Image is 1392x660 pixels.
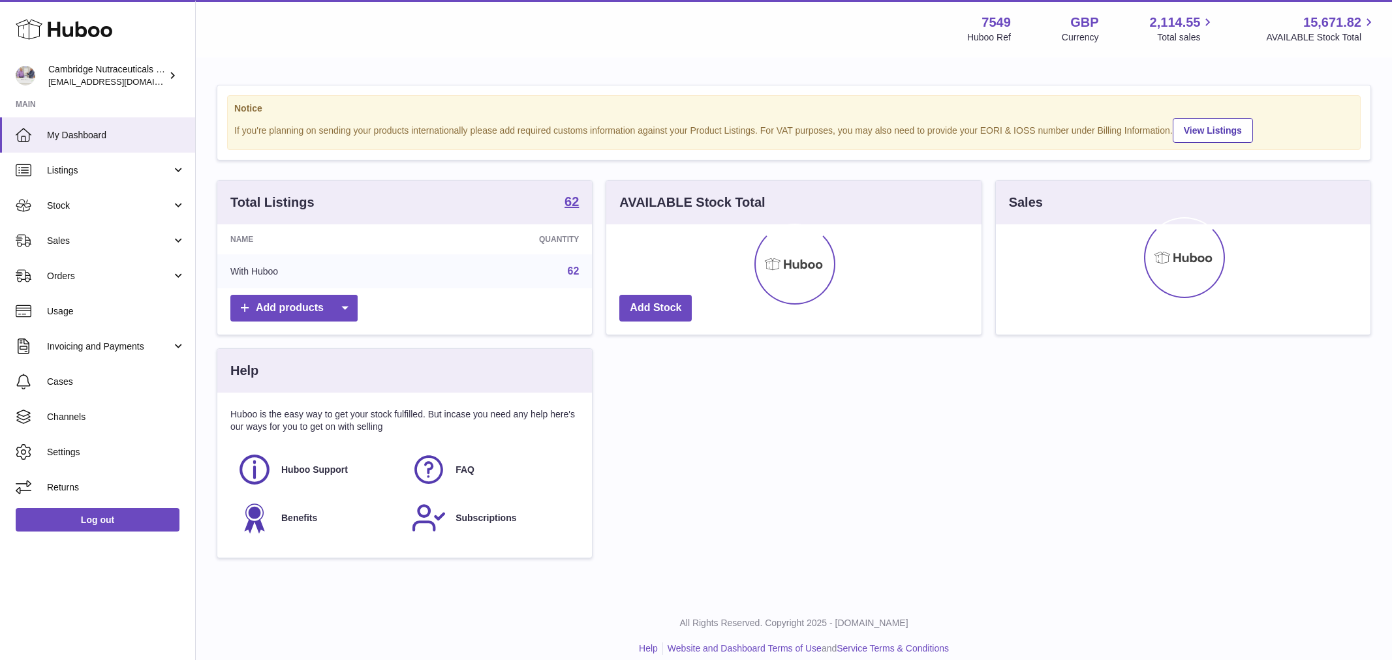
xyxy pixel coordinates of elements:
strong: Notice [234,102,1353,115]
span: Stock [47,200,172,212]
h3: Total Listings [230,194,315,211]
a: Benefits [237,500,398,535]
h3: Sales [1009,194,1043,211]
span: 2,114.55 [1150,14,1201,31]
span: Listings [47,164,172,177]
th: Name [217,224,415,254]
h3: AVAILABLE Stock Total [619,194,765,211]
span: Settings [47,446,185,458]
a: Add Stock [619,295,692,322]
td: With Huboo [217,254,415,288]
th: Quantity [415,224,592,254]
strong: 7549 [982,14,1011,31]
span: [EMAIL_ADDRESS][DOMAIN_NAME] [48,76,192,87]
span: 15,671.82 [1303,14,1361,31]
span: AVAILABLE Stock Total [1266,31,1376,44]
span: Usage [47,305,185,318]
span: Total sales [1157,31,1215,44]
span: Sales [47,235,172,247]
a: Help [639,643,658,653]
div: Huboo Ref [967,31,1011,44]
a: Subscriptions [411,500,572,535]
p: All Rights Reserved. Copyright 2025 - [DOMAIN_NAME] [206,617,1382,629]
h3: Help [230,362,258,380]
a: FAQ [411,452,572,487]
span: Channels [47,411,185,423]
a: 62 [568,265,580,277]
a: Website and Dashboard Terms of Use [668,643,822,653]
strong: GBP [1070,14,1098,31]
div: Currency [1062,31,1099,44]
span: Returns [47,481,185,494]
p: Huboo is the easy way to get your stock fulfilled. But incase you need any help here's our ways f... [230,408,579,433]
div: If you're planning on sending your products internationally please add required customs informati... [234,116,1353,143]
img: qvc@camnutra.com [16,66,35,85]
span: Cases [47,376,185,388]
a: 62 [565,195,579,211]
div: Cambridge Nutraceuticals Ltd [48,63,166,88]
span: Orders [47,270,172,282]
span: FAQ [456,464,474,476]
a: Service Terms & Conditions [837,643,949,653]
span: Huboo Support [281,464,348,476]
strong: 62 [565,195,579,208]
span: Subscriptions [456,512,516,524]
span: Benefits [281,512,317,524]
a: View Listings [1173,118,1253,143]
a: 2,114.55 Total sales [1150,14,1216,44]
a: 15,671.82 AVAILABLE Stock Total [1266,14,1376,44]
li: and [663,642,949,655]
a: Huboo Support [237,452,398,487]
span: Invoicing and Payments [47,340,172,353]
span: My Dashboard [47,129,185,142]
a: Log out [16,508,179,532]
a: Add products [230,295,358,322]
